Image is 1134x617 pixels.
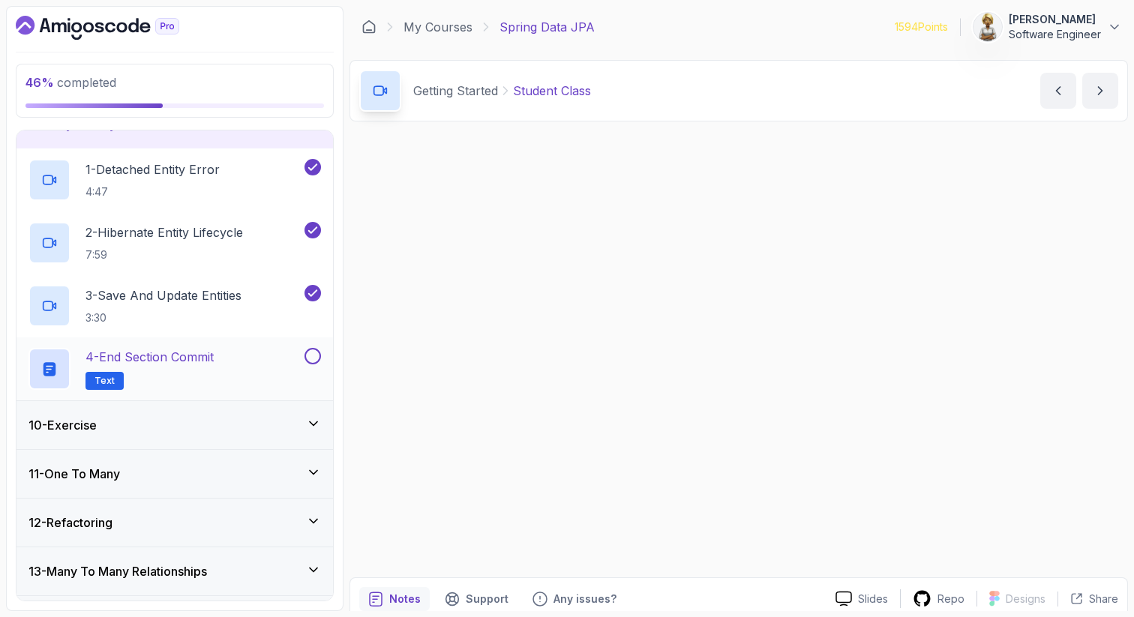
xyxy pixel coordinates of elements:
p: Any issues? [553,592,616,607]
a: My Courses [403,18,472,36]
p: 1 - Detached Entity Error [85,160,220,178]
h3: 13 - Many To Many Relationships [28,562,207,580]
button: Support button [436,587,517,611]
p: 2 - Hibernate Entity Lifecycle [85,223,243,241]
img: user profile image [973,13,1002,41]
p: Software Engineer [1009,27,1101,42]
button: previous content [1040,73,1076,109]
button: 2-Hibernate Entity Lifecycle7:59 [28,222,321,264]
p: Getting Started [413,82,498,100]
h3: 10 - Exercise [28,416,97,434]
button: 13-Many To Many Relationships [16,547,333,595]
button: 1-Detached Entity Error4:47 [28,159,321,201]
span: Text [94,375,115,387]
button: 11-One To Many [16,450,333,498]
p: Repo [937,592,964,607]
h3: 12 - Refactoring [28,514,112,532]
button: Feedback button [523,587,625,611]
button: 12-Refactoring [16,499,333,547]
button: next content [1082,73,1118,109]
a: Repo [901,589,976,608]
p: Support [466,592,508,607]
a: Slides [823,591,900,607]
button: 4-End Section CommitText [28,348,321,390]
button: user profile image[PERSON_NAME]Software Engineer [973,12,1122,42]
p: Slides [858,592,888,607]
p: 4:47 [85,184,220,199]
a: Dashboard [16,16,214,40]
p: Spring Data JPA [499,18,595,36]
span: completed [25,75,116,90]
p: Designs [1006,592,1045,607]
p: [PERSON_NAME] [1009,12,1101,27]
p: 4 - End Section Commit [85,348,214,366]
h3: 11 - One To Many [28,465,120,483]
p: 3 - Save And Update Entities [85,286,241,304]
p: Notes [389,592,421,607]
p: Share [1089,592,1118,607]
p: Student Class [513,82,591,100]
p: 3:30 [85,310,241,325]
button: 3-Save And Update Entities3:30 [28,285,321,327]
button: Share [1057,592,1118,607]
button: notes button [359,587,430,611]
button: 10-Exercise [16,401,333,449]
p: 1594 Points [895,19,948,34]
a: Dashboard [361,19,376,34]
p: 7:59 [85,247,243,262]
span: 46 % [25,75,54,90]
